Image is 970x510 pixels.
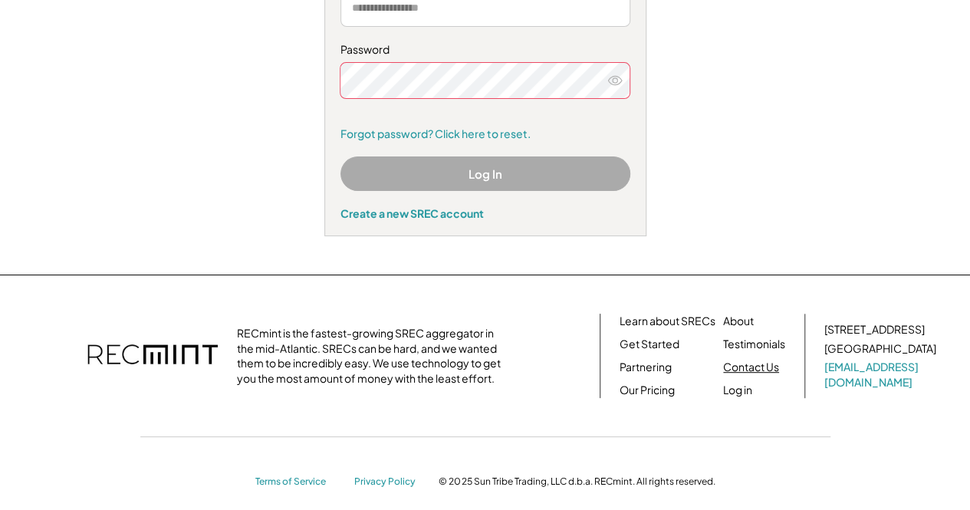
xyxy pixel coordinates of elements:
[340,42,630,58] div: Password
[824,360,939,390] a: [EMAIL_ADDRESS][DOMAIN_NAME]
[340,156,630,191] button: Log In
[620,337,679,352] a: Get Started
[824,341,936,357] div: [GEOGRAPHIC_DATA]
[620,360,672,375] a: Partnering
[237,326,509,386] div: RECmint is the fastest-growing SREC aggregator in the mid-Atlantic. SRECs can be hard, and we wan...
[723,337,785,352] a: Testimonials
[340,206,630,220] div: Create a new SREC account
[340,127,630,142] a: Forgot password? Click here to reset.
[723,314,754,329] a: About
[87,329,218,383] img: recmint-logotype%403x.png
[354,475,423,489] a: Privacy Policy
[620,383,675,398] a: Our Pricing
[255,475,340,489] a: Terms of Service
[723,360,779,375] a: Contact Us
[620,314,715,329] a: Learn about SRECs
[723,383,752,398] a: Log in
[824,322,925,337] div: [STREET_ADDRESS]
[439,475,715,488] div: © 2025 Sun Tribe Trading, LLC d.b.a. RECmint. All rights reserved.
